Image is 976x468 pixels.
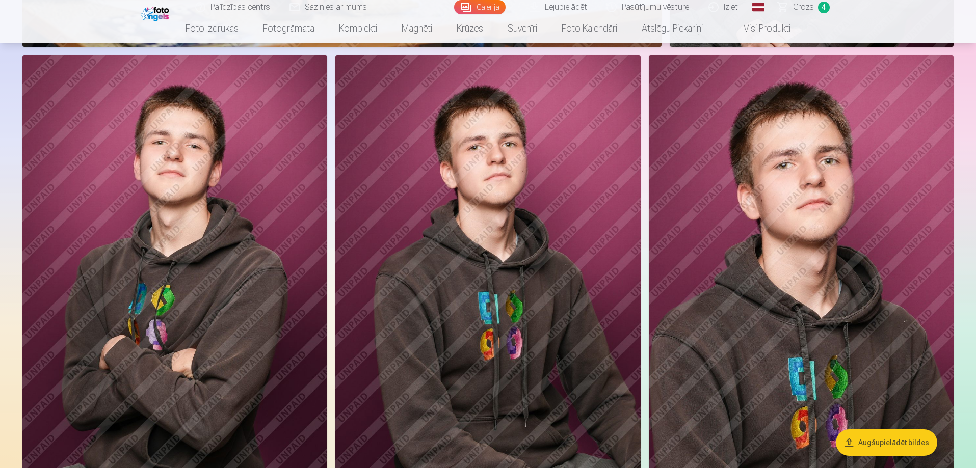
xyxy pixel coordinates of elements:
img: /fa1 [141,4,172,21]
a: Visi produkti [715,14,803,43]
a: Foto izdrukas [173,14,251,43]
a: Komplekti [327,14,389,43]
a: Atslēgu piekariņi [629,14,715,43]
span: Grozs [793,1,814,13]
button: Augšupielādēt bildes [836,429,937,456]
a: Fotogrāmata [251,14,327,43]
a: Magnēti [389,14,444,43]
a: Krūzes [444,14,495,43]
a: Suvenīri [495,14,549,43]
span: 4 [818,2,830,13]
a: Foto kalendāri [549,14,629,43]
